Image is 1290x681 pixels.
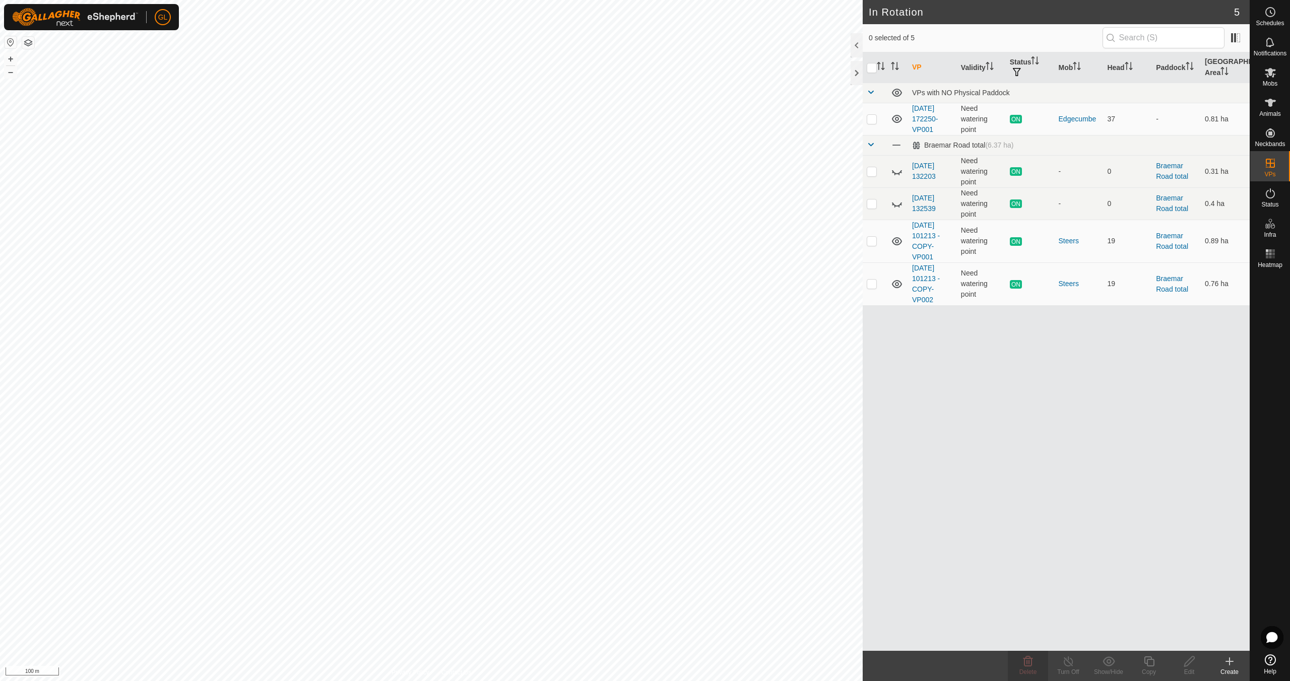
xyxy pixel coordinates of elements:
[1103,187,1152,220] td: 0
[1201,155,1250,187] td: 0.31 ha
[1256,20,1284,26] span: Schedules
[1201,103,1250,135] td: 0.81 ha
[1209,667,1250,676] div: Create
[1010,280,1022,289] span: ON
[908,52,957,83] th: VP
[1055,52,1104,83] th: Mob
[912,141,1013,150] div: Braemar Road total
[1103,262,1152,305] td: 19
[1129,667,1169,676] div: Copy
[1259,111,1281,117] span: Animals
[1261,201,1278,208] span: Status
[957,52,1006,83] th: Validity
[1010,167,1022,176] span: ON
[1059,166,1100,177] div: -
[957,103,1006,135] td: Need watering point
[1152,52,1201,83] th: Paddock
[1103,103,1152,135] td: 37
[869,6,1234,18] h2: In Rotation
[1264,668,1276,674] span: Help
[1125,63,1133,72] p-sorticon: Activate to sort
[1258,262,1282,268] span: Heatmap
[1201,52,1250,83] th: [GEOGRAPHIC_DATA] Area
[1059,198,1100,209] div: -
[1263,81,1277,87] span: Mobs
[1006,52,1055,83] th: Status
[1103,27,1224,48] input: Search (S)
[1220,69,1229,77] p-sorticon: Activate to sort
[1201,187,1250,220] td: 0.4 ha
[441,668,471,677] a: Contact Us
[912,264,940,304] a: [DATE] 101213 - COPY-VP002
[1048,667,1088,676] div: Turn Off
[1059,114,1100,124] div: Edgecumbe
[912,194,936,213] a: [DATE] 132539
[1103,155,1152,187] td: 0
[1255,141,1285,147] span: Neckbands
[986,63,994,72] p-sorticon: Activate to sort
[985,141,1013,149] span: (6.37 ha)
[957,187,1006,220] td: Need watering point
[158,12,168,23] span: GL
[957,262,1006,305] td: Need watering point
[912,162,936,180] a: [DATE] 132203
[1059,279,1100,289] div: Steers
[1031,58,1039,66] p-sorticon: Activate to sort
[1103,52,1152,83] th: Head
[5,53,17,65] button: +
[912,89,1246,97] div: VPs with NO Physical Paddock
[1019,668,1037,675] span: Delete
[869,33,1103,43] span: 0 selected of 5
[1169,667,1209,676] div: Edit
[1201,220,1250,262] td: 0.89 ha
[392,668,429,677] a: Privacy Policy
[12,8,138,26] img: Gallagher Logo
[1152,103,1201,135] td: -
[1059,236,1100,246] div: Steers
[1010,199,1022,208] span: ON
[1073,63,1081,72] p-sorticon: Activate to sort
[957,220,1006,262] td: Need watering point
[912,221,940,261] a: [DATE] 101213 - COPY-VP001
[1250,650,1290,678] a: Help
[912,104,938,133] a: [DATE] 172250-VP001
[5,66,17,78] button: –
[1254,50,1286,56] span: Notifications
[957,155,1006,187] td: Need watering point
[1264,171,1275,177] span: VPs
[891,63,899,72] p-sorticon: Activate to sort
[1156,194,1188,213] a: Braemar Road total
[1103,220,1152,262] td: 19
[1010,115,1022,123] span: ON
[1088,667,1129,676] div: Show/Hide
[1010,237,1022,246] span: ON
[1234,5,1240,20] span: 5
[22,37,34,49] button: Map Layers
[1201,262,1250,305] td: 0.76 ha
[1264,232,1276,238] span: Infra
[877,63,885,72] p-sorticon: Activate to sort
[1156,162,1188,180] a: Braemar Road total
[1186,63,1194,72] p-sorticon: Activate to sort
[1156,275,1188,293] a: Braemar Road total
[1156,232,1188,250] a: Braemar Road total
[5,36,17,48] button: Reset Map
